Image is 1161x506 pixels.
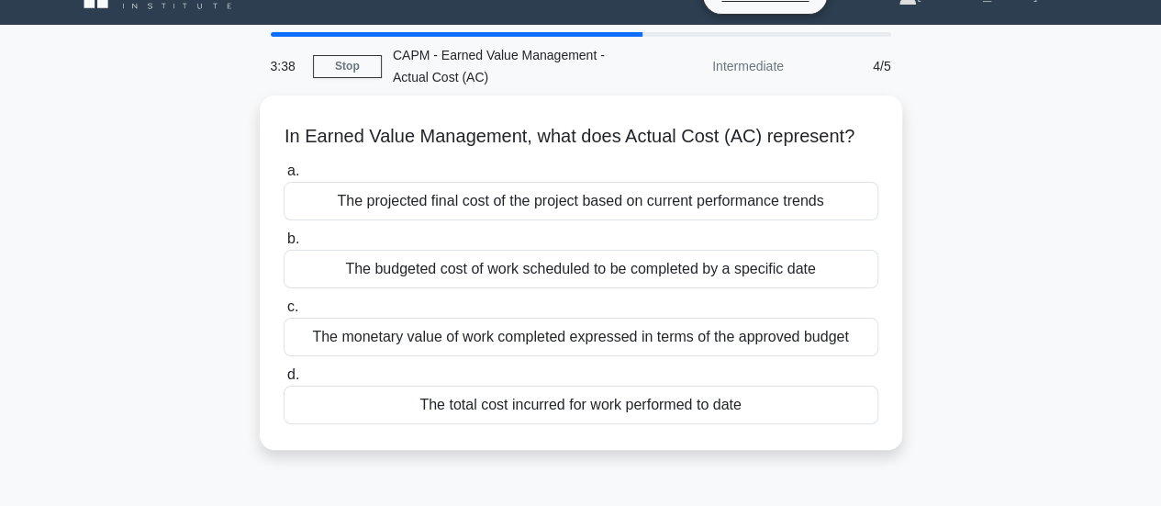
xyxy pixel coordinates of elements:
[313,55,382,78] a: Stop
[287,298,298,314] span: c.
[287,163,299,178] span: a.
[284,386,878,424] div: The total cost incurred for work performed to date
[795,48,902,84] div: 4/5
[287,231,299,246] span: b.
[287,366,299,382] span: d.
[634,48,795,84] div: Intermediate
[260,48,313,84] div: 3:38
[284,318,878,356] div: The monetary value of work completed expressed in terms of the approved budget
[382,37,634,96] div: CAPM - Earned Value Management - Actual Cost (AC)
[282,125,880,149] h5: In Earned Value Management, what does Actual Cost (AC) represent?
[284,250,878,288] div: The budgeted cost of work scheduled to be completed by a specific date
[284,182,878,220] div: The projected final cost of the project based on current performance trends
